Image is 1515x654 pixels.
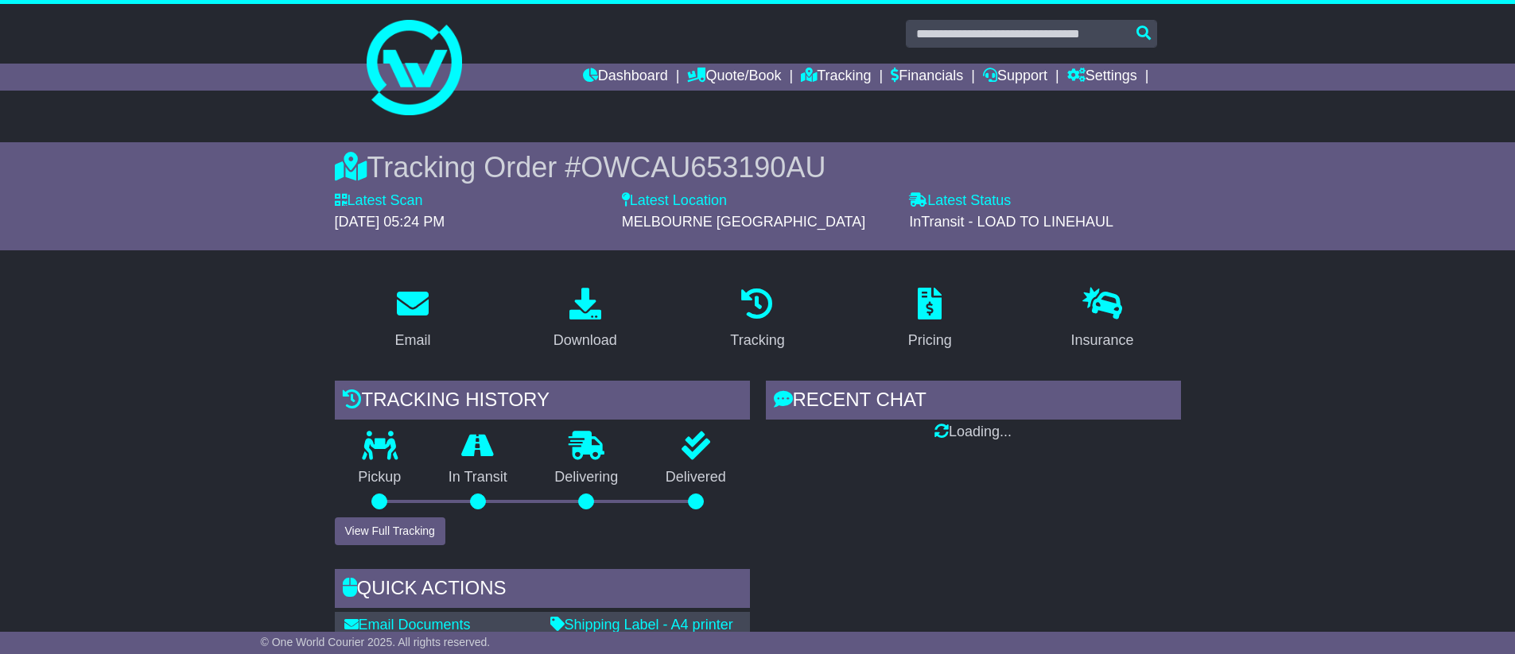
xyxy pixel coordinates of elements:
[909,192,1011,210] label: Latest Status
[384,282,441,357] a: Email
[335,569,750,612] div: Quick Actions
[766,424,1181,441] div: Loading...
[550,617,733,633] a: Shipping Label - A4 printer
[581,151,825,184] span: OWCAU653190AU
[543,282,627,357] a: Download
[983,64,1047,91] a: Support
[766,381,1181,424] div: RECENT CHAT
[622,214,865,230] span: MELBOURNE [GEOGRAPHIC_DATA]
[335,517,445,545] button: View Full Tracking
[531,469,643,486] p: Delivering
[583,64,668,91] a: Dashboard
[394,330,430,351] div: Email
[908,330,952,351] div: Pricing
[909,214,1113,230] span: InTransit - LOAD TO LINEHAUL
[642,469,750,486] p: Delivered
[891,64,963,91] a: Financials
[730,330,784,351] div: Tracking
[335,150,1181,184] div: Tracking Order #
[1071,330,1134,351] div: Insurance
[335,469,425,486] p: Pickup
[898,282,962,357] a: Pricing
[261,636,491,648] span: © One World Courier 2025. All rights reserved.
[554,330,617,351] div: Download
[1067,64,1137,91] a: Settings
[801,64,871,91] a: Tracking
[344,617,471,633] a: Email Documents
[335,214,445,230] span: [DATE] 05:24 PM
[425,469,531,486] p: In Transit
[720,282,794,357] a: Tracking
[1061,282,1144,357] a: Insurance
[335,381,750,424] div: Tracking history
[687,64,781,91] a: Quote/Book
[335,192,423,210] label: Latest Scan
[622,192,727,210] label: Latest Location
